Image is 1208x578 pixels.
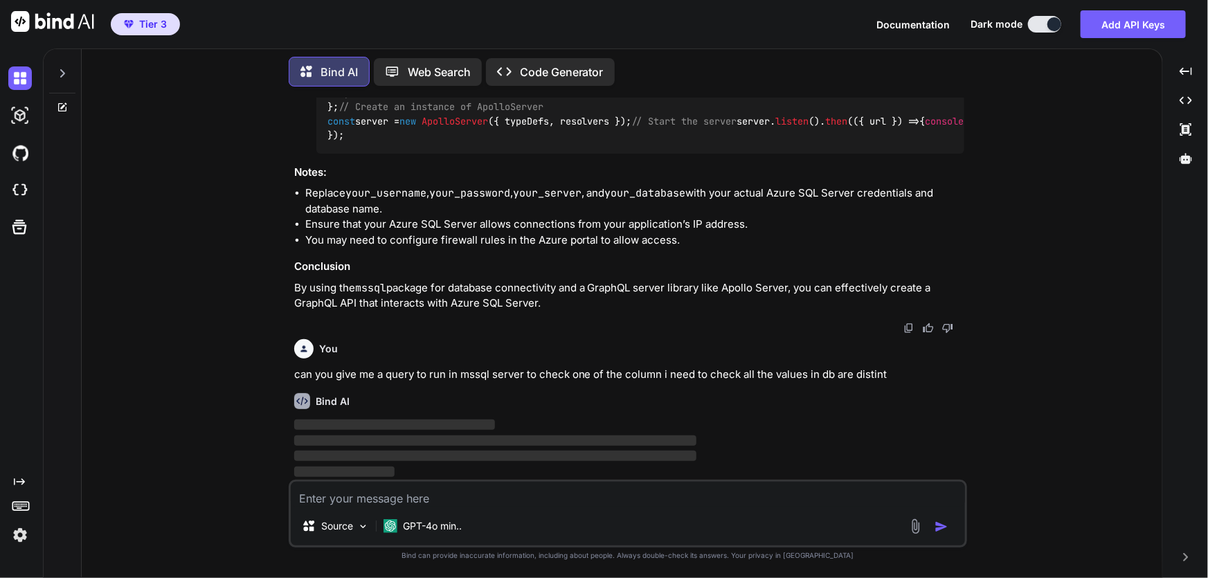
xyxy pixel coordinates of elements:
img: like [923,323,934,334]
span: ‌ [294,435,696,446]
img: cloudideIcon [8,179,32,202]
h6: Bind AI [316,395,350,408]
p: GPT-4o min.. [403,519,462,533]
li: Replace , , , and with your actual Azure SQL Server credentials and database name. [305,186,964,217]
img: darkAi-studio [8,104,32,127]
li: You may need to configure firewall rules in the Azure portal to allow access. [305,233,964,249]
img: darkChat [8,66,32,90]
img: icon [935,520,948,534]
code: your_database [605,186,686,200]
button: premiumTier 3 [111,13,180,35]
h3: Notes: [294,165,964,181]
p: By using the package for database connectivity and a GraphQL server library like Apollo Server, y... [294,280,964,311]
img: GPT-4o mini [384,519,397,533]
p: can you give me a query to run in mssql server to check one of the column i need to check all the... [294,367,964,383]
p: Code Generator [520,64,604,80]
img: Pick Models [357,521,369,532]
span: Tier 3 [139,17,167,31]
span: then [826,115,848,127]
span: { url } [859,115,898,127]
code: your_server [513,186,582,200]
span: Documentation [876,19,950,30]
button: Documentation [876,17,950,32]
img: githubDark [8,141,32,165]
p: Web Search [408,64,471,80]
p: Bind AI [321,64,358,80]
span: const [327,115,355,127]
img: premium [124,20,134,28]
button: Add API Keys [1081,10,1186,38]
img: Bind AI [11,11,94,32]
span: // Start the server [632,115,737,127]
code: your_username [345,186,426,200]
img: dislike [942,323,953,334]
img: attachment [908,518,923,534]
span: ‌ [294,467,395,477]
li: Ensure that your Azure SQL Server allows connections from your application’s IP address. [305,217,964,233]
span: // Create an instance of ApolloServer [339,101,543,114]
code: mssql [355,281,386,295]
span: console [926,115,964,127]
p: Bind can provide inaccurate information, including about people. Always double-check its answers.... [289,550,967,561]
code: your_password [429,186,510,200]
img: settings [8,523,32,547]
span: ‌ [294,419,495,430]
span: listen [776,115,809,127]
span: new [399,115,416,127]
span: ApolloServer [422,115,488,127]
img: copy [903,323,914,334]
span: ‌ [294,451,696,461]
h6: You [319,342,338,356]
span: ( ) => [854,115,920,127]
span: Dark mode [971,17,1022,31]
h3: Conclusion [294,259,964,275]
p: Source [321,519,353,533]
